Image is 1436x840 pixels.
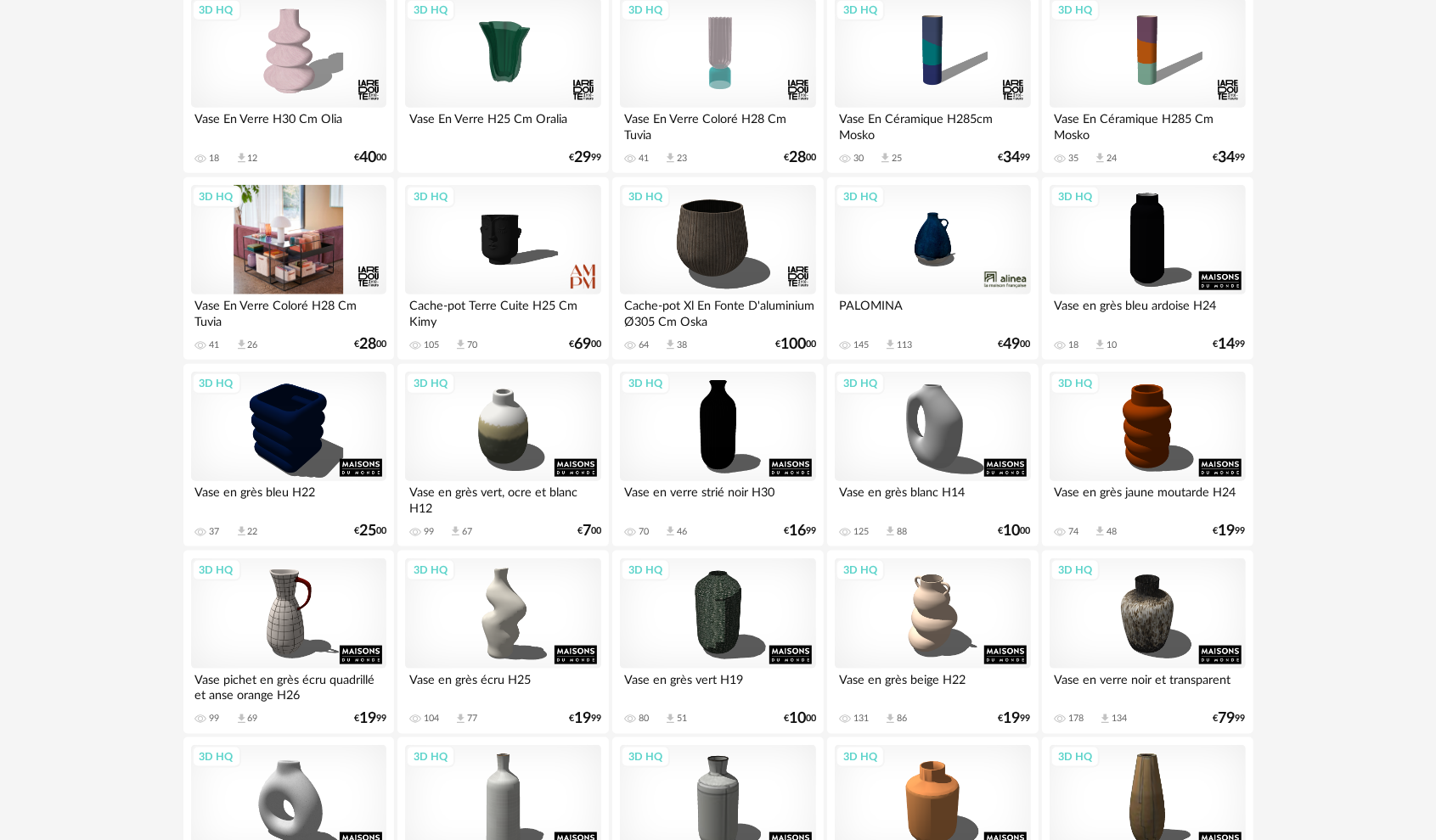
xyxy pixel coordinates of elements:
[1050,746,1100,768] div: 3D HQ
[1094,152,1107,165] span: Download icon
[664,339,677,351] span: Download icon
[1050,372,1100,395] div: 3D HQ
[354,713,386,725] div: € 99
[836,186,885,208] div: 3D HQ
[354,525,386,537] div: € 00
[784,713,816,725] div: € 00
[235,339,248,351] span: Download icon
[789,525,806,537] span: 16
[1107,339,1117,351] div: 10
[406,372,455,395] div: 3D HQ
[677,713,687,725] div: 51
[639,713,649,725] div: 80
[1050,481,1245,515] div: Vase en grès jaune moutarde H24
[354,339,386,350] div: € 00
[248,339,258,351] div: 26
[1004,152,1021,164] span: 34
[835,669,1030,703] div: Vase en grès beige H22
[897,526,907,538] div: 88
[620,294,815,328] div: Cache-pot Xl En Fonte D'aluminium Ø305 Cm Oska
[1042,551,1253,734] a: 3D HQ Vase en verre noir et transparent 178 Download icon 134 €7999
[1042,177,1253,361] a: 3D HQ Vase en grès bleu ardoise H24 18 Download icon 10 €1499
[574,713,591,725] span: 19
[1050,559,1100,581] div: 3D HQ
[677,339,687,351] div: 38
[192,372,241,395] div: 3D HQ
[183,364,394,547] a: 3D HQ Vase en grès bleu H22 37 Download icon 22 €2500
[836,746,885,768] div: 3D HQ
[999,525,1031,537] div: € 00
[884,713,897,725] span: Download icon
[1214,152,1246,164] div: € 99
[1214,713,1246,725] div: € 99
[639,526,649,538] div: 70
[784,525,816,537] div: € 99
[1004,339,1021,350] span: 49
[406,186,455,208] div: 3D HQ
[1214,339,1246,350] div: € 99
[359,152,376,164] span: 40
[1068,339,1078,351] div: 18
[827,364,1038,547] a: 3D HQ Vase en grès blanc H14 125 Download icon 88 €1000
[1107,526,1117,538] div: 48
[577,525,601,537] div: € 00
[359,339,376,350] span: 28
[884,525,897,538] span: Download icon
[235,713,248,725] span: Download icon
[424,713,439,725] div: 104
[639,339,649,351] div: 64
[359,713,376,725] span: 19
[664,152,677,165] span: Download icon
[620,481,815,515] div: Vase en verre strié noir H30
[248,526,258,538] div: 22
[1107,153,1117,165] div: 24
[424,526,434,538] div: 99
[1004,525,1021,537] span: 10
[405,294,600,328] div: Cache-pot Terre Cuite H25 Cm Kimy
[462,526,472,538] div: 67
[354,152,386,164] div: € 00
[853,526,869,538] div: 125
[853,713,869,725] div: 131
[191,294,386,328] div: Vase En Verre Coloré H28 Cm Tuvia
[397,551,608,734] a: 3D HQ Vase en grès écru H25 104 Download icon 77 €1999
[569,152,601,164] div: € 99
[621,746,670,768] div: 3D HQ
[397,364,608,547] a: 3D HQ Vase en grès vert, ocre et blanc H12 99 Download icon 67 €700
[397,177,608,361] a: 3D HQ Cache-pot Terre Cuite H25 Cm Kimy 105 Download icon 70 €6900
[620,108,815,142] div: Vase En Verre Coloré H28 Cm Tuvia
[892,153,902,165] div: 25
[1042,364,1253,547] a: 3D HQ Vase en grès jaune moutarde H24 74 Download icon 48 €1999
[853,153,864,165] div: 30
[664,713,677,725] span: Download icon
[406,746,455,768] div: 3D HQ
[454,339,467,351] span: Download icon
[191,481,386,515] div: Vase en grès bleu H22
[836,372,885,395] div: 3D HQ
[999,339,1031,350] div: € 00
[235,152,248,165] span: Download icon
[1219,713,1236,725] span: 79
[192,746,241,768] div: 3D HQ
[677,526,687,538] div: 46
[574,152,591,164] span: 29
[1050,186,1100,208] div: 3D HQ
[1219,525,1236,537] span: 19
[999,713,1031,725] div: € 99
[836,559,885,581] div: 3D HQ
[780,339,806,350] span: 100
[999,152,1031,164] div: € 99
[621,559,670,581] div: 3D HQ
[789,152,806,164] span: 28
[897,713,907,725] div: 86
[897,339,912,351] div: 113
[639,153,649,165] div: 41
[612,551,823,734] a: 3D HQ Vase en grès vert H19 80 Download icon 51 €1000
[235,525,248,538] span: Download icon
[359,525,376,537] span: 25
[191,108,386,142] div: Vase En Verre H30 Cm Olia
[406,559,455,581] div: 3D HQ
[449,525,462,538] span: Download icon
[210,526,220,538] div: 37
[210,153,220,165] div: 18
